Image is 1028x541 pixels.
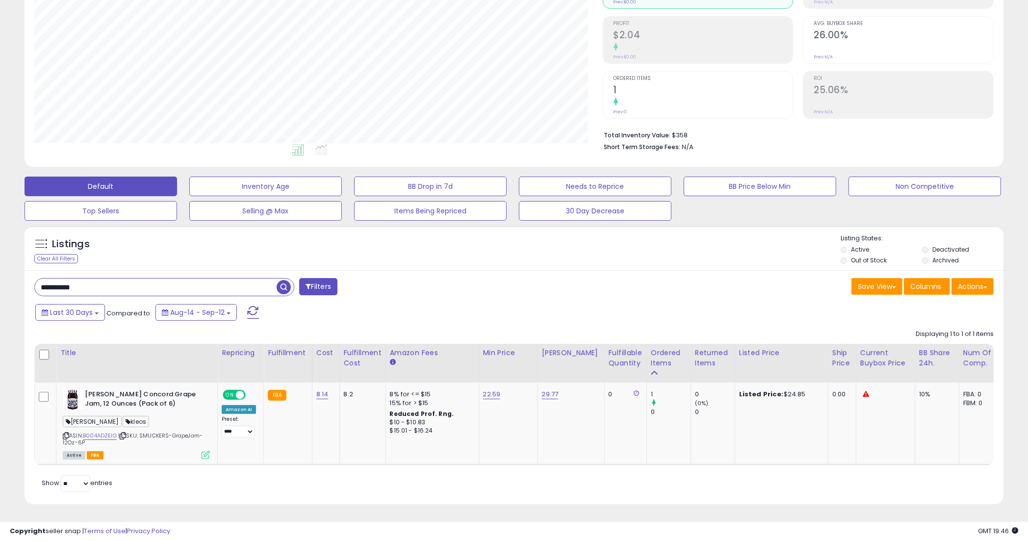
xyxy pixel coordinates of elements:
div: Repricing [222,348,259,358]
button: Last 30 Days [35,304,105,321]
b: [PERSON_NAME] Concord Grape Jam, 12 Ounces (Pack of 6) [85,390,204,411]
div: Listed Price [739,348,824,358]
b: Short Term Storage Fees: [604,143,681,151]
span: | SKU: SMUCKERS-GrapeJam-12Oz-6P [63,432,203,446]
span: Profit [614,21,793,26]
a: Terms of Use [84,526,126,536]
b: Reduced Prof. Rng. [390,410,454,418]
small: (0%) [695,399,709,407]
small: Prev: 0 [614,109,627,115]
button: Non Competitive [848,177,1001,196]
div: seller snap | | [10,527,170,536]
div: Fulfillable Quantity [609,348,642,368]
a: 8.14 [316,389,329,399]
div: Num of Comp. [963,348,999,368]
h2: $2.04 [614,29,793,43]
div: FBA: 0 [963,390,996,399]
button: Default [25,177,177,196]
a: B004ADZEIG [83,432,117,440]
div: ASIN: [63,390,210,458]
span: Last 30 Days [50,308,93,317]
div: Amazon Fees [390,348,475,358]
small: Amazon Fees. [390,358,396,367]
button: Aug-14 - Sep-12 [155,304,237,321]
h2: 25.06% [814,84,993,98]
a: 22.59 [483,389,501,399]
div: Amazon AI [222,405,256,414]
button: Selling @ Max [189,201,342,221]
button: Top Sellers [25,201,177,221]
button: 30 Day Decrease [519,201,671,221]
small: Prev: N/A [814,54,833,60]
div: $24.85 [739,390,821,399]
button: Inventory Age [189,177,342,196]
div: 0 [651,408,691,416]
b: Listed Price: [739,389,784,399]
span: Avg. Buybox Share [814,21,993,26]
div: $10 - $10.83 [390,418,471,427]
div: 0 [695,390,735,399]
p: Listing States: [841,234,1003,243]
button: BB Price Below Min [684,177,836,196]
strong: Copyright [10,526,46,536]
div: 8.2 [344,390,378,399]
div: FBM: 0 [963,399,996,408]
div: 10% [919,390,951,399]
div: 15% for > $15 [390,399,471,408]
span: Columns [910,282,941,291]
div: 0 [695,408,735,416]
div: Ordered Items [651,348,687,368]
div: Displaying 1 to 1 of 1 items [916,330,994,339]
label: Archived [932,256,959,264]
div: Preset: [222,416,256,438]
span: 2025-10-13 19:46 GMT [978,526,1018,536]
span: OFF [244,391,260,399]
span: Aug-14 - Sep-12 [170,308,225,317]
div: Current Buybox Price [860,348,911,368]
span: All listings currently available for purchase on Amazon [63,451,85,460]
span: ON [224,391,236,399]
div: 8% for <= $15 [390,390,471,399]
div: 0.00 [832,390,848,399]
button: Actions [951,278,994,295]
button: Needs to Reprice [519,177,671,196]
img: 41skADXaFJL._SL40_.jpg [63,390,82,410]
button: BB Drop in 7d [354,177,507,196]
div: [PERSON_NAME] [542,348,600,358]
small: FBA [268,390,286,401]
div: Fulfillment [268,348,308,358]
div: Returned Items [695,348,731,368]
span: Ordered Items [614,76,793,81]
a: Privacy Policy [127,526,170,536]
button: Columns [904,278,950,295]
div: Cost [316,348,335,358]
button: Save View [851,278,902,295]
div: 1 [651,390,691,399]
a: 29.77 [542,389,559,399]
div: 0 [609,390,639,399]
button: Filters [299,278,337,295]
span: ROI [814,76,993,81]
h5: Listings [52,237,90,251]
div: BB Share 24h. [919,348,955,368]
h2: 26.00% [814,29,993,43]
span: Compared to: [106,309,152,318]
span: N/A [682,142,694,152]
div: Min Price [483,348,534,358]
li: $358 [604,129,987,140]
span: [PERSON_NAME] [63,416,122,427]
small: Prev: $0.00 [614,54,637,60]
h2: 1 [614,84,793,98]
button: Items Being Repriced [354,201,507,221]
b: Total Inventory Value: [604,131,671,139]
div: Title [60,348,213,358]
span: Show: entries [42,478,112,488]
div: Fulfillment Cost [344,348,382,368]
label: Deactivated [932,245,969,254]
small: Prev: N/A [814,109,833,115]
label: Active [851,245,869,254]
span: kleos [123,416,149,427]
div: Ship Price [832,348,852,368]
label: Out of Stock [851,256,887,264]
div: Clear All Filters [34,254,78,263]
